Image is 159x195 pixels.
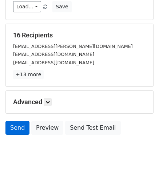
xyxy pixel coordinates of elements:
[13,52,94,57] small: [EMAIL_ADDRESS][DOMAIN_NAME]
[13,70,44,79] a: +13 more
[13,44,133,49] small: [EMAIL_ADDRESS][PERSON_NAME][DOMAIN_NAME]
[123,160,159,195] iframe: Chat Widget
[13,98,146,106] h5: Advanced
[31,121,63,135] a: Preview
[65,121,120,135] a: Send Test Email
[13,1,41,12] a: Load...
[5,121,29,135] a: Send
[13,31,146,39] h5: 16 Recipients
[52,1,71,12] button: Save
[13,60,94,65] small: [EMAIL_ADDRESS][DOMAIN_NAME]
